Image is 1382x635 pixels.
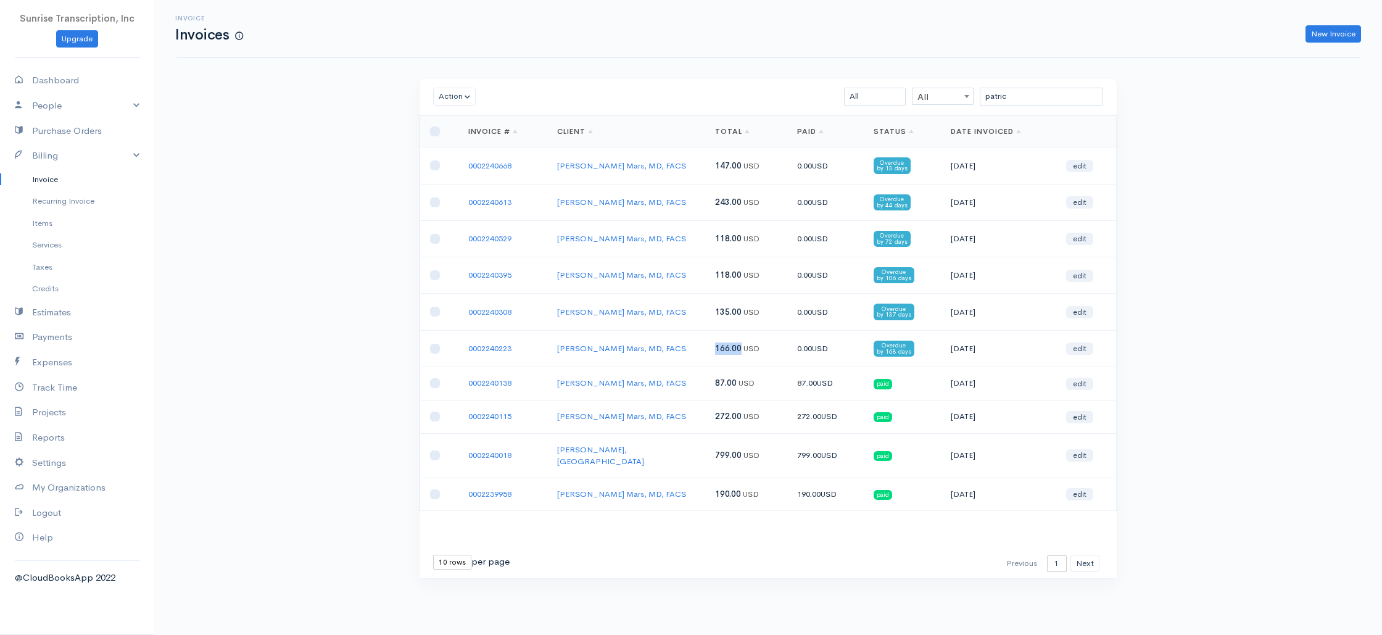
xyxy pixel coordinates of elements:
span: USD [817,378,833,388]
a: Total [715,127,750,136]
a: 0002240668 [468,160,511,171]
span: USD [743,270,759,280]
td: 0.00 [787,220,864,257]
a: 0002240529 [468,233,511,244]
span: USD [821,489,837,499]
a: [PERSON_NAME] Mars, MD, FACS [557,489,686,499]
span: 135.00 [715,307,742,317]
span: 118.00 [715,270,742,280]
td: [DATE] [941,433,1056,478]
td: [DATE] [941,400,1056,433]
td: [DATE] [941,257,1056,294]
a: [PERSON_NAME] Mars, MD, FACS [557,160,686,171]
a: edit [1066,160,1093,172]
span: Overdue by 106 days [874,267,914,283]
td: 0.00 [787,257,864,294]
td: 799.00 [787,433,864,478]
span: 118.00 [715,233,742,244]
td: 87.00 [787,367,864,400]
span: 272.00 [715,411,742,421]
span: 87.00 [715,378,737,388]
span: USD [812,270,828,280]
td: [DATE] [941,147,1056,184]
td: 190.00 [787,478,864,511]
span: USD [821,411,837,421]
span: 799.00 [715,450,742,460]
span: paid [874,451,892,461]
a: [PERSON_NAME] Mars, MD, FACS [557,307,686,317]
span: Sunrise Transcription, Inc [20,12,134,24]
span: USD [739,378,755,388]
a: Paid [797,127,824,136]
a: Client [557,127,593,136]
a: Invoice # [468,127,518,136]
td: 0.00 [787,330,864,367]
span: 166.00 [715,343,742,354]
a: [PERSON_NAME], [GEOGRAPHIC_DATA] [557,444,644,467]
td: 0.00 [787,294,864,330]
a: 0002240223 [468,343,511,354]
span: USD [812,233,828,244]
a: 0002239958 [468,489,511,499]
span: USD [743,233,759,244]
a: 0002240395 [468,270,511,280]
input: Search [980,88,1103,106]
td: 0.00 [787,184,864,220]
div: per page [433,555,510,570]
span: Overdue by 137 days [874,304,914,320]
button: Next [1070,555,1099,573]
span: USD [743,489,759,499]
span: USD [821,450,837,460]
a: 0002240613 [468,197,511,207]
span: USD [743,160,759,171]
a: edit [1066,378,1093,390]
span: All [912,88,973,106]
a: edit [1066,270,1093,282]
td: [DATE] [941,294,1056,330]
span: USD [812,343,828,354]
span: How to create your first Invoice? [235,31,243,41]
td: [DATE] [941,184,1056,220]
span: Overdue by 13 days [874,157,911,173]
a: 0002240138 [468,378,511,388]
a: 0002240115 [468,411,511,421]
span: 190.00 [715,489,741,499]
a: 0002240018 [468,450,511,460]
a: edit [1066,449,1093,462]
a: Upgrade [56,30,98,48]
a: [PERSON_NAME] Mars, MD, FACS [557,270,686,280]
span: USD [812,160,828,171]
td: 272.00 [787,400,864,433]
a: [PERSON_NAME] Mars, MD, FACS [557,378,686,388]
a: [PERSON_NAME] Mars, MD, FACS [557,343,686,354]
a: edit [1066,233,1093,245]
td: [DATE] [941,330,1056,367]
a: Status [874,127,914,136]
button: Action [433,88,476,106]
span: USD [743,343,759,354]
a: New Invoice [1305,25,1361,43]
a: [PERSON_NAME] Mars, MD, FACS [557,197,686,207]
span: Overdue by 72 days [874,231,911,247]
a: [PERSON_NAME] Mars, MD, FACS [557,411,686,421]
div: @CloudBooksApp 2022 [15,571,139,585]
td: [DATE] [941,478,1056,511]
a: 0002240308 [468,307,511,317]
span: USD [743,450,759,460]
span: USD [743,307,759,317]
a: edit [1066,196,1093,209]
td: [DATE] [941,367,1056,400]
span: paid [874,412,892,422]
a: edit [1066,306,1093,318]
a: [PERSON_NAME] Mars, MD, FACS [557,233,686,244]
span: paid [874,490,892,500]
h6: Invoice [175,15,243,22]
a: edit [1066,488,1093,500]
span: Overdue by 44 days [874,194,911,210]
a: Date Invoiced [951,127,1020,136]
span: 147.00 [715,160,742,171]
span: USD [743,411,759,421]
td: 0.00 [787,147,864,184]
a: edit [1066,342,1093,355]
